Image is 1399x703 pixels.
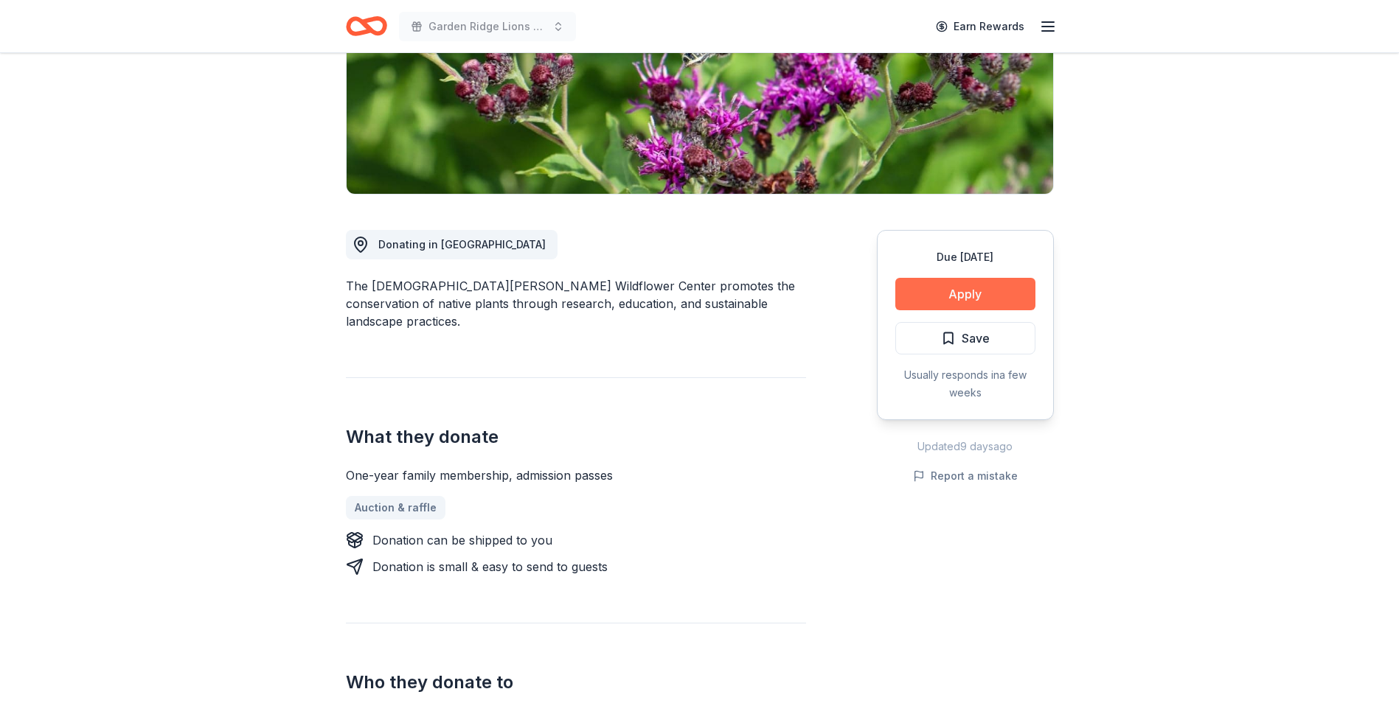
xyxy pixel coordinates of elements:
[372,531,552,549] div: Donation can be shipped to you
[346,277,806,330] div: The [DEMOGRAPHIC_DATA][PERSON_NAME] Wildflower Center promotes the conservation of native plants ...
[877,438,1054,455] div: Updated 9 days ago
[428,18,546,35] span: Garden Ridge Lions Annual Fish Fry
[346,671,806,694] h2: Who they donate to
[895,322,1035,354] button: Save
[895,366,1035,402] div: Usually responds in a few weeks
[346,425,806,449] h2: What they donate
[372,558,608,576] div: Donation is small & easy to send to guests
[346,9,387,43] a: Home
[913,467,1018,485] button: Report a mistake
[895,248,1035,266] div: Due [DATE]
[895,278,1035,310] button: Apply
[346,466,806,484] div: One-year family membership, admission passes
[378,238,546,251] span: Donating in [GEOGRAPHIC_DATA]
[962,329,990,348] span: Save
[927,13,1033,40] a: Earn Rewards
[399,12,576,41] button: Garden Ridge Lions Annual Fish Fry
[346,496,445,520] a: Auction & raffle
